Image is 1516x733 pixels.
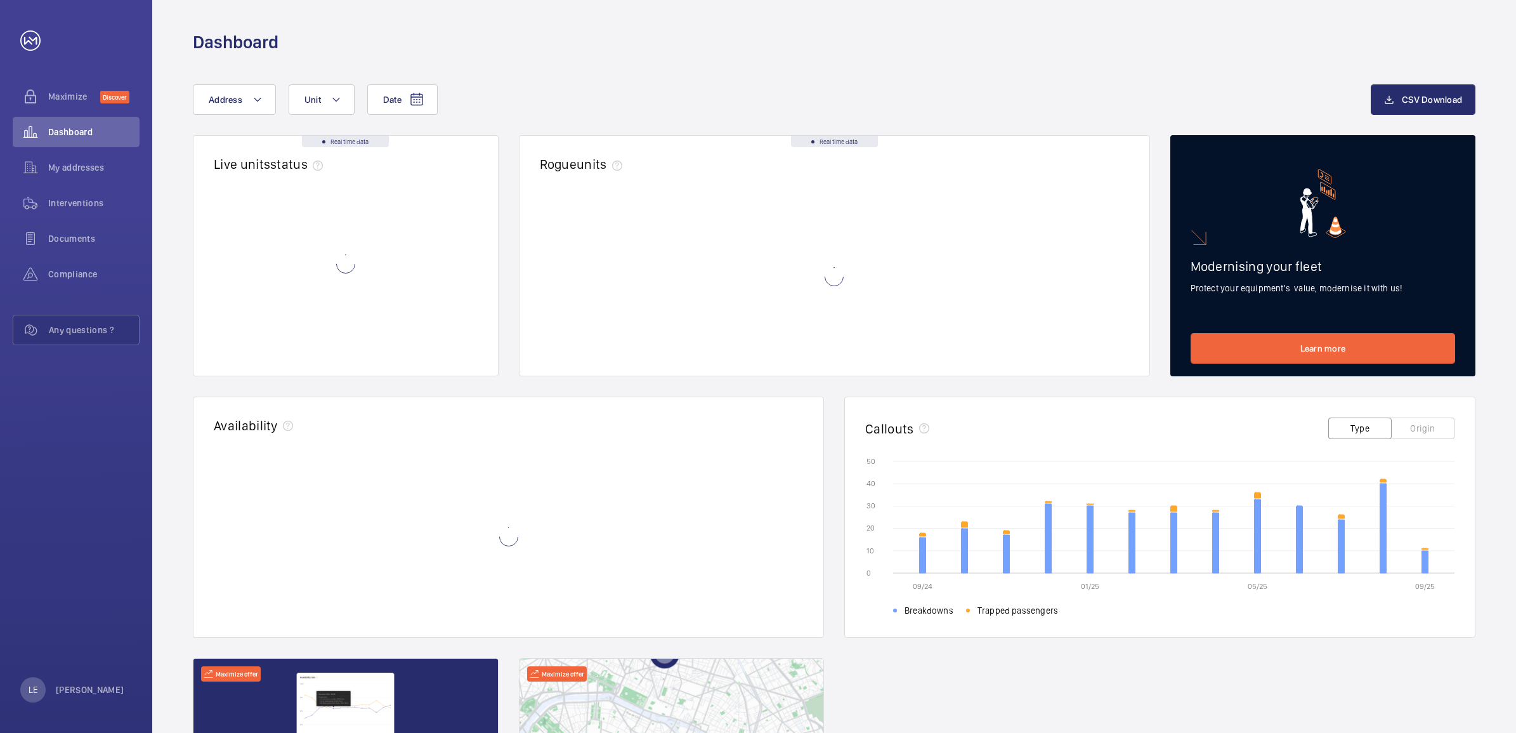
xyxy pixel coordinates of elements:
button: CSV Download [1371,84,1475,115]
text: 0 [866,569,871,578]
h2: Rogue [540,156,627,172]
span: Unit [304,95,321,105]
span: Trapped passengers [977,604,1058,617]
text: 01/25 [1081,582,1099,591]
p: [PERSON_NAME] [56,683,124,696]
text: 40 [866,479,875,488]
button: Type [1328,418,1392,439]
text: 50 [866,457,875,466]
p: LE [29,683,37,696]
span: Dashboard [48,126,140,138]
button: Date [367,84,438,115]
div: Real time data [791,136,878,147]
p: Protect your equipment's value, modernise it with us! [1191,282,1456,294]
h2: Modernising your fleet [1191,258,1456,274]
span: Date [383,95,402,105]
button: Origin [1391,418,1454,439]
span: Address [209,95,242,105]
text: 09/24 [913,582,932,591]
span: My addresses [48,161,140,174]
h1: Dashboard [193,30,278,54]
span: Any questions ? [49,324,139,336]
h2: Availability [214,418,278,433]
span: status [270,156,328,172]
img: marketing-card.svg [1300,169,1346,238]
span: Interventions [48,197,140,209]
div: Real time data [302,136,389,147]
h2: Callouts [865,421,914,437]
span: Compliance [48,268,140,281]
text: 10 [866,546,874,555]
text: 20 [866,524,875,532]
span: CSV Download [1402,95,1462,105]
div: Maximize offer [527,666,587,682]
text: 30 [866,501,875,510]
button: Address [193,84,276,115]
span: Discover [100,91,129,103]
h2: Live units [214,156,328,172]
span: Documents [48,232,140,245]
span: units [577,156,627,172]
span: Maximize [48,90,100,103]
a: Learn more [1191,333,1456,364]
button: Unit [289,84,355,115]
text: 09/25 [1415,582,1435,591]
div: Maximize offer [201,666,261,682]
span: Breakdowns [905,604,953,617]
text: 05/25 [1248,582,1267,591]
